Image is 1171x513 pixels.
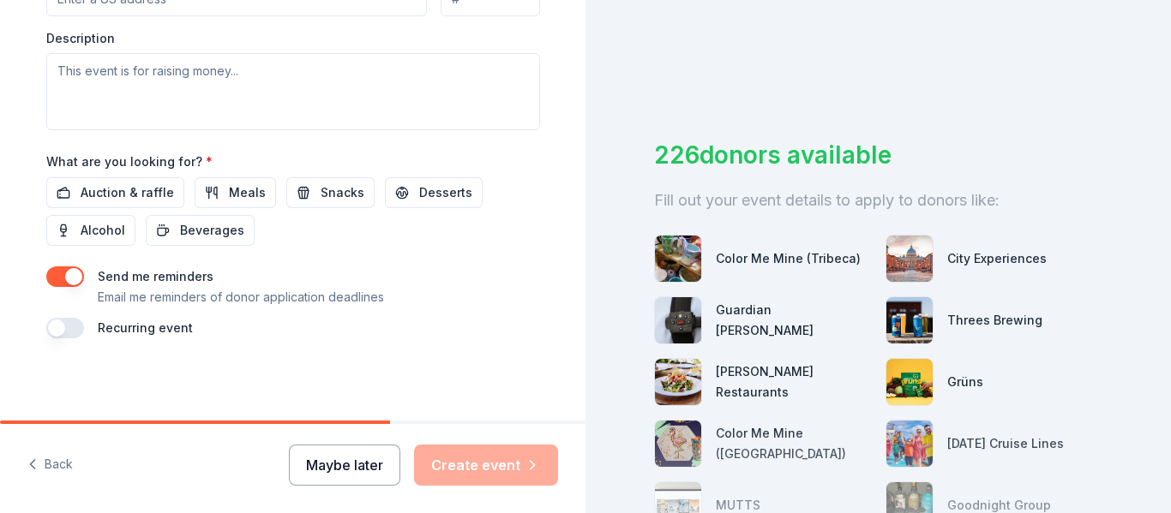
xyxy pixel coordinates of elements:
[947,372,983,392] div: Grüns
[654,137,1102,173] div: 226 donors available
[289,444,400,486] button: Maybe later
[385,177,483,208] button: Desserts
[419,182,472,203] span: Desserts
[46,215,135,246] button: Alcohol
[947,310,1042,331] div: Threes Brewing
[716,300,872,341] div: Guardian [PERSON_NAME]
[886,236,933,282] img: photo for City Experiences
[180,220,244,241] span: Beverages
[81,182,174,203] span: Auction & raffle
[98,320,193,335] label: Recurring event
[655,236,701,282] img: photo for Color Me Mine (Tribeca)
[98,287,384,307] p: Email me reminders of donor application deadlines
[286,177,375,208] button: Snacks
[655,297,701,343] img: photo for Guardian Angel Device
[81,220,125,241] span: Alcohol
[655,359,701,405] img: photo for Cameron Mitchell Restaurants
[229,182,266,203] span: Meals
[886,297,933,343] img: photo for Threes Brewing
[27,447,73,483] button: Back
[46,177,184,208] button: Auction & raffle
[886,359,933,405] img: photo for Grüns
[716,361,872,403] div: [PERSON_NAME] Restaurants
[46,30,115,47] label: Description
[195,177,276,208] button: Meals
[146,215,255,246] button: Beverages
[321,182,364,203] span: Snacks
[947,248,1047,269] div: City Experiences
[716,248,861,269] div: Color Me Mine (Tribeca)
[654,187,1102,214] div: Fill out your event details to apply to donors like:
[46,153,213,170] label: What are you looking for?
[98,269,213,283] label: Send me reminders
